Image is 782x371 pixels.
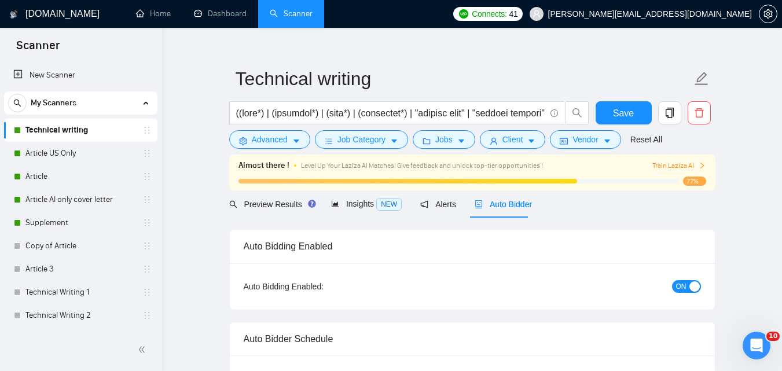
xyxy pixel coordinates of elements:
button: barsJob Categorycaret-down [315,130,408,149]
button: search [566,101,589,124]
span: NEW [376,198,402,211]
input: Scanner name... [236,64,692,93]
span: My Scanners [31,91,76,115]
span: holder [142,195,152,204]
span: bars [325,137,333,145]
span: holder [142,288,152,297]
a: Technical Writing 3 [25,327,135,350]
span: Alerts [420,200,456,209]
span: edit [694,71,709,86]
a: homeHome [136,9,171,19]
div: Auto Bidding Enabled: [244,280,396,293]
iframe: Intercom live chat [743,332,770,359]
span: Client [502,133,523,146]
span: holder [142,311,152,320]
span: Level Up Your Laziza AI Matches! Give feedback and unlock top-tier opportunities ! [301,161,543,170]
li: My Scanners [4,91,157,350]
div: Auto Bidding Enabled [244,230,701,263]
span: robot [475,200,483,208]
span: caret-down [390,137,398,145]
span: delete [688,108,710,118]
button: search [8,94,27,112]
span: user [490,137,498,145]
span: idcard [560,137,568,145]
span: caret-down [527,137,535,145]
a: Article 3 [25,258,135,281]
div: Auto Bidder Schedule [244,322,701,355]
li: New Scanner [4,64,157,87]
span: area-chart [331,200,339,208]
span: setting [759,9,777,19]
span: holder [142,126,152,135]
button: settingAdvancedcaret-down [229,130,310,149]
div: Tooltip anchor [307,199,317,209]
a: dashboardDashboard [194,9,247,19]
span: Auto Bidder [475,200,532,209]
span: holder [142,218,152,227]
span: copy [659,108,681,118]
span: 77% [683,177,706,186]
button: userClientcaret-down [480,130,546,149]
span: user [533,10,541,18]
input: Search Freelance Jobs... [236,106,545,120]
span: caret-down [292,137,300,145]
span: search [229,200,237,208]
span: right [699,162,706,169]
a: Reset All [630,133,662,146]
span: caret-down [457,137,465,145]
span: Connects: [472,8,506,20]
span: holder [142,265,152,274]
span: 10 [766,332,780,341]
span: Almost there ! [238,159,289,172]
img: upwork-logo.png [459,9,468,19]
a: Technical Writing 1 [25,281,135,304]
span: Job Category [337,133,386,146]
span: Preview Results [229,200,313,209]
a: Article AI only cover letter [25,188,135,211]
a: searchScanner [270,9,313,19]
a: setting [759,9,777,19]
span: ON [676,280,686,293]
a: Technical Writing 2 [25,304,135,327]
span: holder [142,172,152,181]
a: Technical writing [25,119,135,142]
button: Save [596,101,652,124]
a: Supplement [25,211,135,234]
span: info-circle [550,109,558,117]
img: logo [10,5,18,24]
a: Article [25,165,135,188]
button: delete [688,101,711,124]
span: Save [613,106,634,120]
span: search [566,108,588,118]
span: search [9,99,26,107]
span: Insights [331,199,402,208]
span: Jobs [435,133,453,146]
button: copy [658,101,681,124]
button: folderJobscaret-down [413,130,475,149]
span: 41 [509,8,518,20]
span: holder [142,241,152,251]
span: setting [239,137,247,145]
span: caret-down [603,137,611,145]
span: holder [142,149,152,158]
span: Advanced [252,133,288,146]
a: Copy of Article [25,234,135,258]
span: double-left [138,344,149,355]
button: Train Laziza AI [652,160,706,171]
span: folder [423,137,431,145]
span: Vendor [572,133,598,146]
button: idcardVendorcaret-down [550,130,621,149]
span: notification [420,200,428,208]
button: setting [759,5,777,23]
a: Article US Only [25,142,135,165]
span: Scanner [7,37,69,61]
a: New Scanner [13,64,148,87]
